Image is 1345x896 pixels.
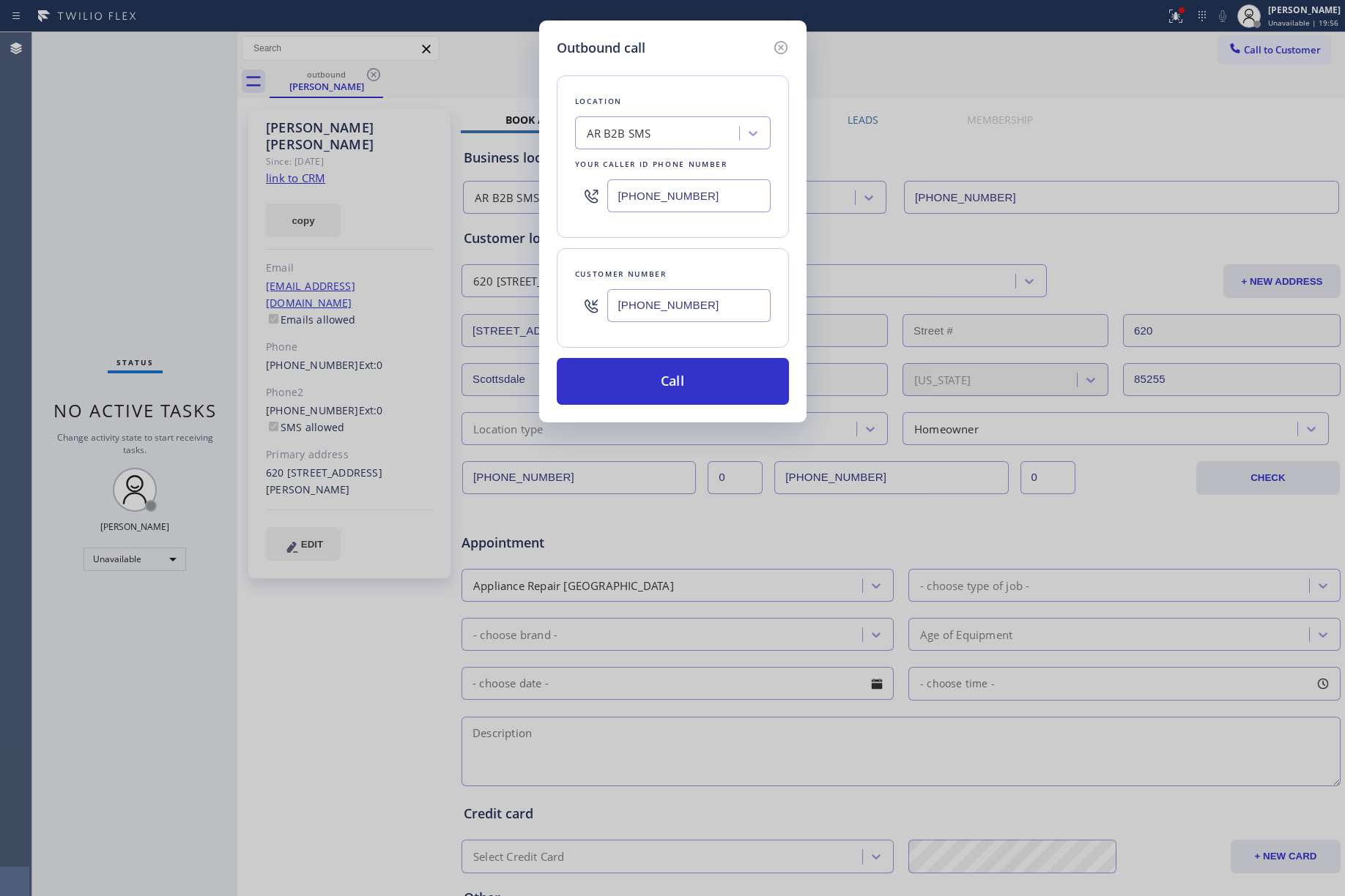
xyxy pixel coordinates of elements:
div: AR B2B SMS [587,125,651,142]
div: Your caller id phone number [575,157,771,172]
input: (123) 456-7890 [607,289,771,322]
div: Customer number [575,266,771,282]
input: (123) 456-7890 [607,179,771,212]
div: Location [575,94,771,109]
h5: Outbound call [557,38,645,58]
button: Call [557,358,789,405]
